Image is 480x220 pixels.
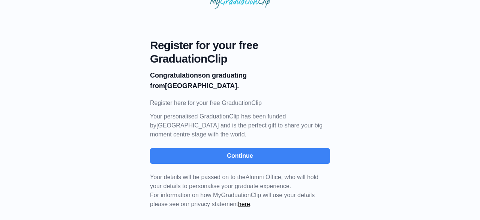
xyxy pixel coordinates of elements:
[150,174,318,207] span: For information on how MyGraduationClip will use your details please see our privacy statement .
[150,99,330,108] p: Register here for your free GraduationClip
[150,148,330,164] button: Continue
[150,52,330,66] span: GraduationClip
[150,70,330,91] p: on graduating from [GEOGRAPHIC_DATA].
[150,72,202,79] b: Congratulations
[150,39,330,52] span: Register for your free
[246,174,281,180] span: Alumni Office
[238,201,250,207] a: here
[150,174,318,189] span: Your details will be passed on to the , who will hold your details to personalise your graduate e...
[150,112,330,139] p: Your personalised GraduationClip has been funded by [GEOGRAPHIC_DATA] and is the perfect gift to ...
